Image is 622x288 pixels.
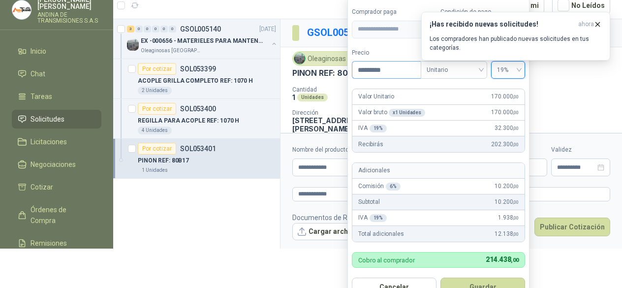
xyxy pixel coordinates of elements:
[138,127,172,134] div: 4 Unidades
[430,34,602,52] p: Los compradores han publicado nuevas solicitudes en tus categorías.
[31,136,67,147] span: Licitaciones
[180,145,216,152] p: SOL053401
[292,68,361,78] p: PINON REF: 80B17
[430,20,574,29] h3: ¡Has recibido nuevas solicitudes!
[497,63,519,77] span: 19%
[513,184,519,189] span: ,00
[12,200,101,230] a: Órdenes de Compra
[180,65,216,72] p: SOL053399
[31,204,92,226] span: Órdenes de Compra
[127,26,134,32] div: 3
[389,109,425,117] div: x 1 Unidades
[358,166,390,175] p: Adicionales
[12,87,101,106] a: Tareas
[534,218,610,236] button: Publicar Cotización
[292,51,473,66] div: Oleaginosas [GEOGRAPHIC_DATA][PERSON_NAME]
[12,110,101,128] a: Solicitudes
[135,26,143,32] div: 0
[292,212,377,223] p: Documentos de Referencia
[138,87,172,95] div: 2 Unidades
[307,27,365,38] a: GSOL005140
[138,116,239,126] p: REGILLA PARA ACOPLE REF: 1070 H
[259,25,276,34] p: [DATE]
[31,238,67,249] span: Remisiones
[513,110,519,115] span: ,00
[551,145,610,155] label: Validez
[491,140,519,149] span: 202.300
[292,223,363,241] button: Cargar archivo
[12,178,101,196] a: Cotizar
[31,91,52,102] span: Tareas
[358,140,383,149] p: Recibirás
[169,26,176,32] div: 0
[292,109,383,116] p: Dirección
[141,47,203,55] p: Oleaginosas [GEOGRAPHIC_DATA][PERSON_NAME]
[127,39,139,51] img: Company Logo
[31,68,45,79] span: Chat
[292,86,404,93] p: Cantidad
[370,214,387,222] div: 19 %
[358,108,425,117] p: Valor bruto
[12,132,101,151] a: Licitaciones
[352,7,436,17] label: Comprador paga
[113,139,280,179] a: Por cotizarSOL053401PINON REF: 80B171 Unidades
[307,25,421,40] p: / SOL053401
[31,46,46,57] span: Inicio
[358,229,404,239] p: Total adicionales
[495,182,519,191] span: 10.200
[138,76,253,86] p: ACOPLE GRILLA COMPLETO REF: 1070 H
[160,26,168,32] div: 0
[138,63,176,75] div: Por cotizar
[513,126,519,131] span: ,00
[491,92,519,101] span: 170.000
[138,143,176,155] div: Por cotizar
[358,197,380,207] p: Subtotal
[511,257,519,263] span: ,00
[427,63,481,77] span: Unitario
[513,199,519,205] span: ,00
[421,12,610,61] button: ¡Has recibido nuevas solicitudes!ahora Los compradores han publicado nuevas solicitudes en tus ca...
[138,156,189,165] p: PINON REF: 80B17
[141,36,263,46] p: EX -000656 - MATERIELES PARA MANTENIMIENTO MECANIC
[144,26,151,32] div: 0
[297,94,328,101] div: Unidades
[138,103,176,115] div: Por cotizar
[31,159,76,170] span: Negociaciones
[113,59,280,99] a: Por cotizarSOL053399ACOPLE GRILLA COMPLETO REF: 1070 H2 Unidades
[180,26,221,32] p: GSOL005140
[513,142,519,147] span: ,00
[440,7,525,17] label: Condición de pago
[180,105,216,112] p: SOL053400
[12,0,31,19] img: Company Logo
[12,64,101,83] a: Chat
[491,108,519,117] span: 170.000
[352,48,421,58] label: Precio
[358,257,415,263] p: Cobro al comprador
[498,213,519,223] span: 1.938
[152,26,159,32] div: 0
[358,182,401,191] p: Comisión
[113,99,280,139] a: Por cotizarSOL053400REGILLA PARA ACOPLE REF: 1070 H4 Unidades
[294,53,305,64] img: Company Logo
[358,213,387,223] p: IVA
[578,20,594,29] span: ahora
[31,114,64,125] span: Solicitudes
[486,256,519,263] span: 214.438
[138,166,172,174] div: 1 Unidades
[127,23,278,55] a: 3 0 0 0 0 0 GSOL005140[DATE] Company LogoEX -000656 - MATERIELES PARA MANTENIMIENTO MECANICOleagi...
[358,92,394,101] p: Valor Unitario
[12,42,101,61] a: Inicio
[292,116,383,141] p: [STREET_ADDRESS] Cali , [PERSON_NAME][GEOGRAPHIC_DATA]
[513,215,519,221] span: ,00
[12,155,101,174] a: Negociaciones
[12,234,101,253] a: Remisiones
[31,182,53,192] span: Cotizar
[495,197,519,207] span: 10.200
[386,183,401,191] div: 6 %
[495,229,519,239] span: 12.138
[513,94,519,99] span: ,00
[370,125,387,132] div: 19 %
[495,124,519,133] span: 32.300
[513,231,519,237] span: ,00
[292,93,295,101] p: 1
